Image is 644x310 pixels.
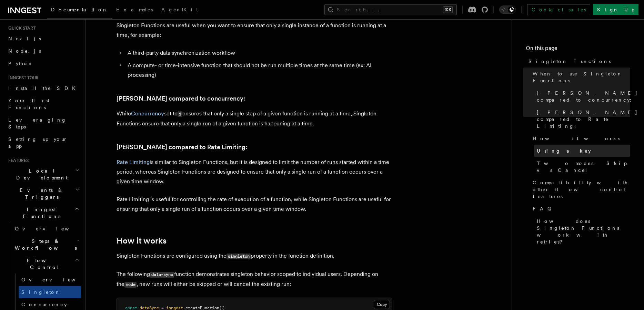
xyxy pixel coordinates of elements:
[6,206,74,220] span: Inngest Functions
[131,110,164,117] a: Concurrency
[6,94,81,114] a: Your first Functions
[6,167,75,181] span: Local Development
[51,7,108,12] span: Documentation
[324,4,457,15] button: Search...⌘K
[537,109,638,130] span: [PERSON_NAME] compared to Rate Limiting:
[117,269,392,289] p: The following function demonstrates singleton behavior scoped to individual users. Depending on t...
[533,205,555,212] span: FAQ
[6,82,81,94] a: Install the SDK
[6,203,81,223] button: Inngest Functions
[6,158,29,163] span: Features
[534,87,630,106] a: [PERSON_NAME] compared to concurrency:
[6,114,81,133] a: Leveraging Steps
[537,147,591,154] span: Using a key
[534,215,630,248] a: How does Singleton Functions work with retries?
[12,257,75,271] span: Flow Control
[117,251,392,261] p: Singleton Functions are configured using the property in the function definition.
[526,44,630,55] h4: On this page
[161,7,198,12] span: AgentKit
[157,2,202,19] a: AgentKit
[150,272,174,278] code: data-sync
[527,4,590,15] a: Contact sales
[8,117,67,130] span: Leveraging Steps
[443,6,453,13] kbd: ⌘K
[534,145,630,157] a: Using a key
[12,235,81,254] button: Steps & Workflows
[6,75,39,81] span: Inngest tour
[533,135,620,142] span: How it works
[12,238,77,251] span: Steps & Workflows
[8,136,68,149] span: Setting up your app
[125,61,392,80] li: A compute- or time-intensive function that should not be run multiple times at the same time (ex:...
[21,289,61,295] span: Singleton
[374,300,390,309] button: Copy
[117,157,392,186] p: is similar to Singleton Functions, but it is designed to limit the number of runs started within ...
[8,61,33,66] span: Python
[8,48,41,54] span: Node.js
[8,36,41,41] span: Next.js
[117,195,392,214] p: Rate Limiting is useful for controlling the rate of execution of a function, while Singleton Func...
[19,273,81,286] a: Overview
[6,57,81,70] a: Python
[15,226,86,231] span: Overview
[12,254,81,273] button: Flow Control
[6,25,36,31] span: Quick start
[21,302,67,307] span: Concurrency
[8,98,49,110] span: Your first Functions
[529,58,611,65] span: Singleton Functions
[534,157,630,176] a: Two modes: Skip vs Cancel
[537,218,630,245] span: How does Singleton Functions work with retries?
[6,45,81,57] a: Node.js
[117,236,167,246] a: How it works
[19,286,81,298] a: Singleton
[530,176,630,203] a: Compatibility with other flow control features
[117,142,247,152] a: [PERSON_NAME] compared to Rate Limiting:
[47,2,112,19] a: Documentation
[6,133,81,152] a: Setting up your app
[125,48,392,58] li: A third-party data synchronization workflow
[530,132,630,145] a: How it works
[526,55,630,68] a: Singleton Functions
[116,7,153,12] span: Examples
[6,32,81,45] a: Next.js
[117,94,245,103] a: [PERSON_NAME] compared to concurrency:
[227,254,251,259] code: singleton
[530,203,630,215] a: FAQ
[537,90,638,103] span: [PERSON_NAME] compared to concurrency:
[533,70,630,84] span: When to use Singleton Functions
[6,184,81,203] button: Events & Triggers
[534,106,630,132] a: [PERSON_NAME] compared to Rate Limiting:
[533,179,630,200] span: Compatibility with other flow control features
[117,21,392,40] p: Singleton Functions are useful when you want to ensure that only a single instance of a function ...
[178,111,182,117] code: 1
[499,6,516,14] button: Toggle dark mode
[6,187,75,200] span: Events & Triggers
[117,109,392,128] p: While set to ensures that only a single step of a given function is running at a time, Singleton ...
[124,282,137,288] code: mode
[112,2,157,19] a: Examples
[537,160,630,174] span: Two modes: Skip vs Cancel
[21,277,92,282] span: Overview
[117,159,150,165] a: Rate Limiting
[12,223,81,235] a: Overview
[6,165,81,184] button: Local Development
[8,85,80,91] span: Install the SDK
[593,4,638,15] a: Sign Up
[530,68,630,87] a: When to use Singleton Functions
